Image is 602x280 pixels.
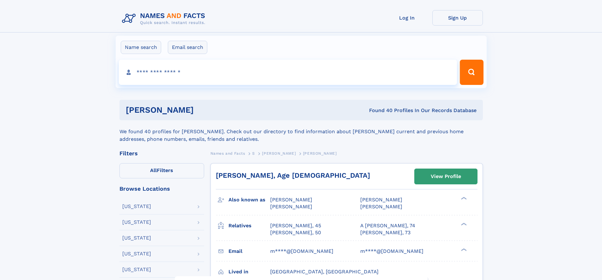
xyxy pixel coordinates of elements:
[210,149,245,157] a: Names and Facts
[119,186,204,192] div: Browse Locations
[270,222,321,229] a: [PERSON_NAME], 45
[228,246,270,257] h3: Email
[360,222,415,229] a: A [PERSON_NAME], 74
[150,167,157,173] span: All
[270,229,321,236] a: [PERSON_NAME], 50
[360,229,410,236] a: [PERSON_NAME], 73
[459,247,467,252] div: ❯
[228,194,270,205] h3: Also known as
[216,171,370,179] a: [PERSON_NAME], Age [DEMOGRAPHIC_DATA]
[303,151,337,156] span: [PERSON_NAME]
[262,151,296,156] span: [PERSON_NAME]
[270,204,312,210] span: [PERSON_NAME]
[252,151,255,156] span: S
[460,60,483,85] button: Search Button
[415,169,477,184] a: View Profile
[119,10,210,27] img: Logo Names and Facts
[270,269,379,275] span: [GEOGRAPHIC_DATA], [GEOGRAPHIC_DATA]
[360,197,402,203] span: [PERSON_NAME]
[122,220,151,225] div: [US_STATE]
[126,106,282,114] h1: [PERSON_NAME]
[270,197,312,203] span: [PERSON_NAME]
[228,266,270,277] h3: Lived in
[122,267,151,272] div: [US_STATE]
[228,220,270,231] h3: Relatives
[122,204,151,209] div: [US_STATE]
[281,107,477,114] div: Found 40 Profiles In Our Records Database
[252,149,255,157] a: S
[122,235,151,241] div: [US_STATE]
[119,120,483,143] div: We found 40 profiles for [PERSON_NAME]. Check out our directory to find information about [PERSON...
[382,10,432,26] a: Log In
[360,204,402,210] span: [PERSON_NAME]
[122,251,151,256] div: [US_STATE]
[432,10,483,26] a: Sign Up
[121,41,161,54] label: Name search
[459,222,467,226] div: ❯
[431,169,461,184] div: View Profile
[168,41,207,54] label: Email search
[119,60,457,85] input: search input
[119,163,204,178] label: Filters
[459,196,467,200] div: ❯
[119,151,204,156] div: Filters
[262,149,296,157] a: [PERSON_NAME]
